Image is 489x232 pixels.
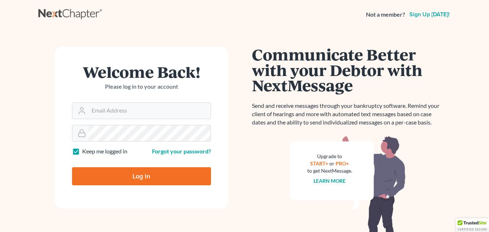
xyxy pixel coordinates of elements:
[72,64,211,80] h1: Welcome Back!
[310,160,328,166] a: START+
[72,83,211,91] p: Please log in to your account
[366,10,405,19] strong: Not a member?
[252,102,444,127] p: Send and receive messages through your bankruptcy software. Remind your client of hearings and mo...
[313,178,346,184] a: Learn more
[336,160,349,166] a: PRO+
[456,218,489,232] div: TrustedSite Certified
[307,167,352,174] div: to get NextMessage.
[89,103,211,119] input: Email Address
[252,47,444,93] h1: Communicate Better with your Debtor with NextMessage
[408,12,451,17] a: Sign up [DATE]!
[152,148,211,155] a: Forgot your password?
[72,167,211,185] input: Log In
[329,160,334,166] span: or
[307,153,352,160] div: Upgrade to
[82,147,127,156] label: Keep me logged in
